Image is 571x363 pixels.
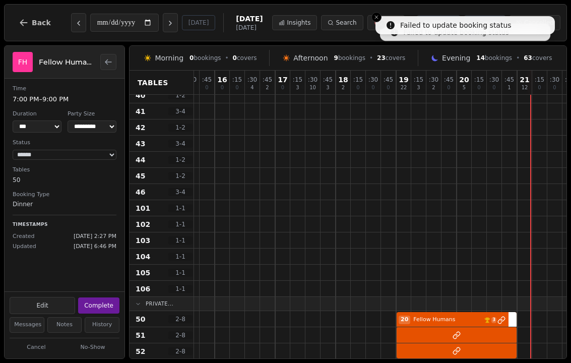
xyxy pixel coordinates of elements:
[136,330,145,340] span: 51
[336,19,356,27] span: Search
[146,300,173,308] span: Private...
[168,107,193,115] span: 3 - 4
[136,219,150,229] span: 102
[168,315,193,323] span: 2 - 8
[13,139,116,147] dt: Status
[136,235,150,246] span: 103
[136,252,150,262] span: 104
[321,15,363,30] button: Search
[266,85,269,90] span: 2
[47,317,82,333] button: Notes
[287,19,310,27] span: Insights
[338,76,348,83] span: 18
[13,243,36,251] span: Updated
[136,171,145,181] span: 45
[13,221,116,228] p: Timestamps
[263,77,272,83] span: : 45
[368,77,378,83] span: : 30
[136,187,145,197] span: 46
[476,54,512,62] span: bookings
[221,85,224,90] span: 0
[401,85,407,90] span: 22
[492,85,495,90] span: 0
[10,297,75,314] button: Edit
[281,85,284,90] span: 0
[414,77,423,83] span: : 15
[334,54,365,62] span: bookings
[432,85,435,90] span: 2
[74,232,116,241] span: [DATE] 2:27 PM
[377,54,386,62] span: 23
[444,77,454,83] span: : 45
[182,15,216,30] button: [DATE]
[507,85,511,90] span: 1
[489,77,499,83] span: : 30
[272,15,317,30] button: Insights
[136,90,145,100] span: 40
[247,77,257,83] span: : 30
[524,54,552,62] span: covers
[136,203,150,213] span: 101
[463,85,466,90] span: 5
[202,77,212,83] span: : 45
[10,341,63,354] button: Cancel
[136,284,150,294] span: 106
[367,15,405,30] button: Block
[353,77,363,83] span: : 15
[476,54,485,62] span: 14
[85,317,119,333] button: History
[32,19,51,26] span: Back
[136,155,145,165] span: 44
[189,54,221,62] span: bookings
[168,172,193,180] span: 1 - 2
[293,53,328,63] span: Afternoon
[323,77,333,83] span: : 45
[308,77,318,83] span: : 30
[13,232,35,241] span: Created
[168,269,193,277] span: 1 - 1
[236,14,263,24] span: [DATE]
[474,77,484,83] span: : 15
[13,52,33,72] div: FH
[168,188,193,196] span: 3 - 4
[78,297,119,314] button: Complete
[136,314,145,324] span: 50
[168,220,193,228] span: 1 - 1
[13,200,116,209] dd: Dinner
[66,341,119,354] button: No-Show
[136,346,145,356] span: 52
[225,54,229,62] span: •
[189,54,194,62] span: 0
[309,85,316,90] span: 10
[136,139,145,149] span: 43
[168,204,193,212] span: 1 - 1
[168,285,193,293] span: 1 - 1
[371,12,382,22] button: Close toast
[236,24,263,32] span: [DATE]
[400,20,512,30] div: Failed to update booking status
[13,175,116,185] dd: 50
[168,91,193,99] span: 1 - 2
[13,110,61,118] dt: Duration
[74,243,116,251] span: [DATE] 6:46 PM
[13,85,116,93] dt: Time
[168,156,193,164] span: 1 - 2
[138,78,168,88] span: Tables
[168,236,193,245] span: 1 - 1
[168,140,193,148] span: 3 - 4
[136,268,150,278] span: 105
[504,77,514,83] span: : 45
[342,85,345,90] span: 2
[296,85,299,90] span: 3
[377,54,405,62] span: covers
[384,77,393,83] span: : 45
[442,53,470,63] span: Evening
[371,85,374,90] span: 0
[168,347,193,355] span: 2 - 8
[68,110,116,118] dt: Party Size
[491,317,496,323] span: 3
[334,54,338,62] span: 9
[524,54,532,62] span: 63
[11,11,59,35] button: Back
[168,331,193,339] span: 2 - 8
